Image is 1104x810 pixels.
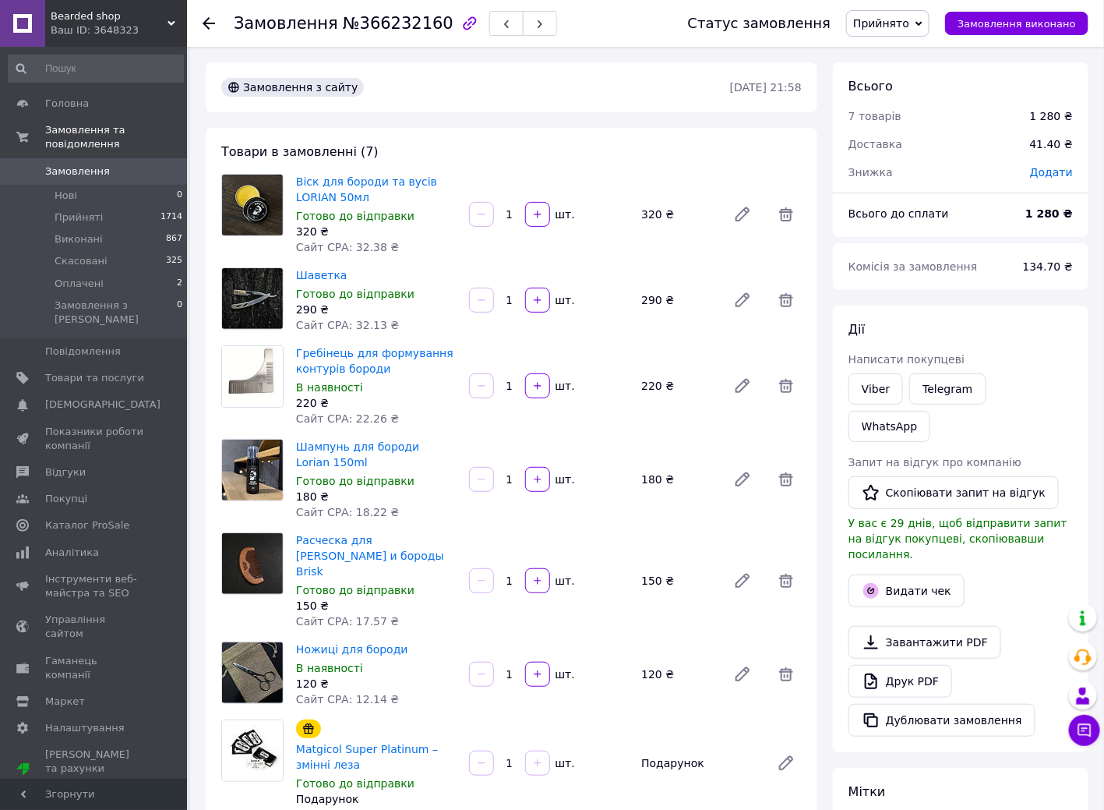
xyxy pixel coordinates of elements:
[296,534,444,578] a: Расческа для [PERSON_NAME] и бороды Brisk
[45,492,87,506] span: Покупці
[166,232,182,246] span: 867
[848,138,902,150] span: Доставка
[1069,715,1100,746] button: Чат з покупцем
[296,175,437,203] a: Віск для бороди та вусів LORIAN 50мл
[727,565,758,596] a: Редагувати
[177,299,182,327] span: 0
[635,289,721,311] div: 290 ₴
[958,18,1076,30] span: Замовлення виконано
[727,464,758,495] a: Редагувати
[55,277,104,291] span: Оплачені
[296,598,457,614] div: 150 ₴
[635,663,721,685] div: 120 ₴
[552,667,577,682] div: шт.
[848,626,1001,659] a: Завантажити PDF
[45,398,160,412] span: [DEMOGRAPHIC_DATA]
[45,654,144,682] span: Гаманець компанії
[727,659,758,690] a: Редагувати
[730,81,802,94] time: [DATE] 21:58
[771,370,802,401] span: Видалити
[848,575,965,607] button: Видати чек
[51,9,168,23] span: Bearded shop
[552,472,577,487] div: шт.
[296,395,457,411] div: 220 ₴
[296,489,457,504] div: 180 ₴
[177,277,182,291] span: 2
[166,254,182,268] span: 325
[848,373,903,405] a: Viber
[1021,127,1082,161] div: 41.40 ₴
[688,16,831,31] div: Статус замовлення
[296,224,457,239] div: 320 ₴
[296,693,399,706] span: Сайт СРА: 12.14 ₴
[45,748,144,791] span: [PERSON_NAME] та рахунки
[296,615,399,628] span: Сайт СРА: 17.57 ₴
[343,14,453,33] span: №366232160
[1023,260,1073,273] span: 134.70 ₴
[296,791,457,807] div: Подарунок
[635,570,721,592] div: 150 ₴
[848,784,886,799] span: Мітки
[296,584,414,596] span: Готово до відправки
[635,203,721,225] div: 320 ₴
[45,371,144,385] span: Товари та послуги
[296,288,414,300] span: Готово до відправки
[296,381,363,394] span: В наявності
[221,78,364,97] div: Замовлення з сайту
[552,755,577,771] div: шт.
[853,17,909,30] span: Прийнято
[848,207,949,220] span: Всього до сплати
[1030,108,1073,124] div: 1 280 ₴
[771,659,802,690] span: Видалити
[848,79,893,94] span: Всього
[55,254,108,268] span: Скасовані
[848,353,965,366] span: Написати покупцеві
[296,475,414,487] span: Готово до відправки
[848,517,1067,561] span: У вас є 29 днів, щоб відправити запит на відгук покупцеві, скопіювавши посилання.
[727,199,758,230] a: Редагувати
[45,123,187,151] span: Замовлення та повідомлення
[848,411,930,442] a: WhatsApp
[771,565,802,596] span: Видалити
[1030,166,1073,179] span: Додати
[177,189,182,203] span: 0
[552,292,577,308] div: шт.
[848,456,1021,469] span: Запит на відгук про компанію
[848,260,978,273] span: Комісія за замовлення
[296,440,419,469] a: Шампунь для бороди Lorian 150ml
[635,752,764,774] div: Подарунок
[848,665,952,698] a: Друк PDF
[55,189,77,203] span: Нові
[296,210,414,222] span: Готово до відправки
[296,347,453,375] a: Гребінець для формування контурів бороди
[45,518,129,532] span: Каталог ProSale
[45,695,85,709] span: Маркет
[909,373,986,405] a: Telegram
[45,613,144,641] span: Управління сайтом
[727,285,758,316] a: Редагувати
[848,476,1059,509] button: Скопіювати запит на відгук
[771,199,802,230] span: Видалити
[552,378,577,394] div: шт.
[848,322,865,337] span: Дії
[45,164,110,179] span: Замовлення
[296,676,457,692] div: 120 ₴
[45,345,121,359] span: Повідомлення
[55,210,103,225] span: Прийняті
[296,319,399,331] span: Сайт СРА: 32.13 ₴
[296,662,363,674] span: В наявності
[848,110,901,122] span: 7 товарів
[296,506,399,518] span: Сайт СРА: 18.22 ₴
[222,268,283,329] img: Шаветка
[45,776,144,791] div: Prom мікс 1 000
[222,440,283,501] img: Шампунь для бороди Lorian 150ml
[221,144,379,159] span: Товари в замовленні (7)
[8,55,184,83] input: Пошук
[552,207,577,222] div: шт.
[55,299,177,327] span: Замовлення з [PERSON_NAME]
[771,285,802,316] span: Видалити
[203,16,215,31] div: Повернутися назад
[635,469,721,490] div: 180 ₴
[848,166,893,179] span: Знижка
[727,370,758,401] a: Редагувати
